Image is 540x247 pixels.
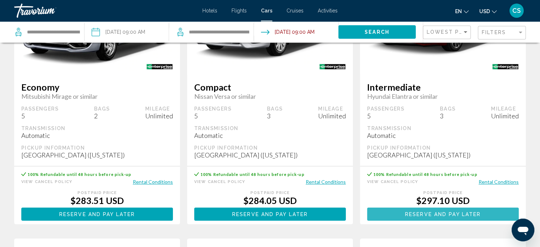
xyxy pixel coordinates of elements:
span: Mitsubishi Mirage or similar [21,92,173,100]
a: Travorium [14,4,195,18]
button: User Menu [507,3,526,18]
a: Cars [261,8,272,14]
img: ENTERPRISE [312,59,353,75]
span: USD [479,9,490,14]
div: Bags [94,106,110,112]
button: Change currency [479,6,497,16]
a: Reserve and pay later [21,209,173,217]
div: 2 [94,112,110,120]
div: 3 [267,112,283,120]
div: Pickup Information [367,145,519,151]
span: CS [512,7,521,14]
div: Transmission [367,125,519,131]
span: Search [365,29,389,35]
div: [GEOGRAPHIC_DATA] ([US_STATE]) [367,151,519,159]
button: Pickup date: Aug 16, 2025 09:00 AM [92,21,145,43]
button: Drop-off date: Aug 22, 2025 09:00 AM [261,21,315,43]
a: Flights [231,8,247,14]
div: [GEOGRAPHIC_DATA] ([US_STATE]) [194,151,346,159]
button: Search [338,25,416,38]
div: Pickup Information [21,145,173,151]
div: Mileage [491,106,519,112]
div: Unlimited [491,112,519,120]
span: 100% Refundable until 48 hours before pick-up [373,172,478,177]
span: Reserve and pay later [59,211,135,217]
button: Change language [455,6,469,16]
span: Filters [482,29,506,35]
mat-select: Sort by [427,29,469,36]
button: View Cancel Policy [21,178,72,185]
button: Reserve and pay later [367,208,519,221]
button: Reserve and pay later [21,208,173,221]
img: ENTERPRISE [485,59,526,75]
button: View Cancel Policy [194,178,245,185]
span: Lowest Price [427,29,473,35]
button: View Cancel Policy [367,178,418,185]
span: 100% Refundable until 48 hours before pick-up [28,172,132,177]
span: Intermediate [367,82,519,92]
a: Activities [318,8,338,14]
div: $283.51 USD [21,195,173,206]
div: Automatic [21,131,173,139]
span: 100% Refundable until 48 hours before pick-up [201,172,305,177]
div: Mileage [145,106,173,112]
span: Nissan Versa or similar [194,92,346,100]
a: Reserve and pay later [194,209,346,217]
a: Hotels [202,8,217,14]
div: Transmission [194,125,346,131]
span: Economy [21,82,173,92]
span: en [455,9,462,14]
button: Rental Conditions [306,178,346,185]
img: ENTERPRISE [139,59,180,75]
div: 5 [194,112,231,120]
div: Postpaid Price [367,190,519,195]
a: Cruises [287,8,304,14]
iframe: Button to launch messaging window [512,219,534,241]
div: Passengers [194,106,231,112]
button: Reserve and pay later [194,208,346,221]
div: 5 [367,112,404,120]
div: Unlimited [145,112,173,120]
span: Hyundai Elantra or similar [367,92,519,100]
button: Filter [478,26,526,40]
div: Postpaid Price [21,190,173,195]
div: Transmission [21,125,173,131]
button: Rental Conditions [133,178,173,185]
span: Reserve and pay later [405,211,481,217]
div: Automatic [367,131,519,139]
div: Mileage [318,106,346,112]
div: Passengers [21,106,59,112]
div: [GEOGRAPHIC_DATA] ([US_STATE]) [21,151,173,159]
div: 5 [21,112,59,120]
span: Compact [194,82,346,92]
div: Postpaid Price [194,190,346,195]
div: 3 [440,112,456,120]
div: Passengers [367,106,404,112]
div: Automatic [194,131,346,139]
button: Rental Conditions [479,178,519,185]
div: Pickup Information [194,145,346,151]
a: Reserve and pay later [367,209,519,217]
div: $284.05 USD [194,195,346,206]
div: Bags [440,106,456,112]
div: $297.10 USD [367,195,519,206]
div: Unlimited [318,112,346,120]
div: Bags [267,106,283,112]
span: Reserve and pay later [232,211,308,217]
